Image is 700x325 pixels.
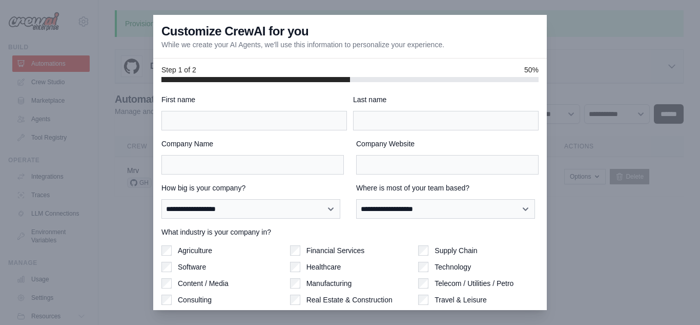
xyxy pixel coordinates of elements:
[178,278,229,289] label: Content / Media
[356,139,539,149] label: Company Website
[356,183,539,193] label: Where is most of your team based?
[178,262,206,272] label: Software
[161,94,347,105] label: First name
[306,245,365,256] label: Financial Services
[161,40,444,50] p: While we create your AI Agents, we'll use this information to personalize your experience.
[524,65,539,75] span: 50%
[435,245,477,256] label: Supply Chain
[161,65,196,75] span: Step 1 of 2
[435,295,486,305] label: Travel & Leisure
[161,23,308,40] h3: Customize CrewAI for you
[353,94,539,105] label: Last name
[161,227,539,237] label: What industry is your company in?
[306,262,341,272] label: Healthcare
[306,278,352,289] label: Manufacturing
[178,295,212,305] label: Consulting
[306,295,393,305] label: Real Estate & Construction
[161,139,344,149] label: Company Name
[178,245,212,256] label: Agriculture
[435,278,513,289] label: Telecom / Utilities / Petro
[435,262,471,272] label: Technology
[161,183,344,193] label: How big is your company?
